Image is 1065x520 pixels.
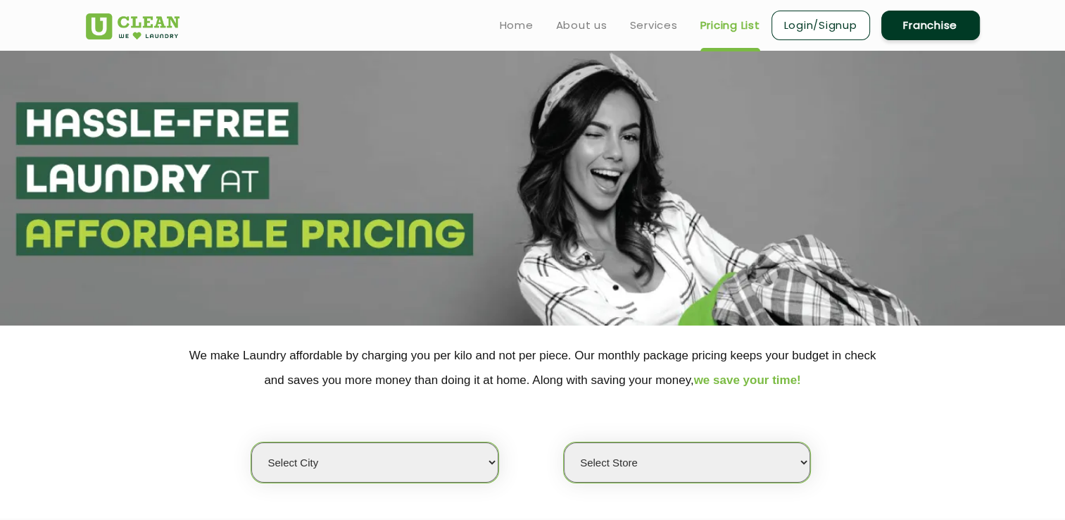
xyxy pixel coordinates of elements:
a: Home [500,17,534,34]
img: UClean Laundry and Dry Cleaning [86,13,179,39]
a: Franchise [881,11,980,40]
p: We make Laundry affordable by charging you per kilo and not per piece. Our monthly package pricin... [86,343,980,392]
a: Services [630,17,678,34]
span: we save your time! [694,373,801,387]
a: Pricing List [700,17,760,34]
a: Login/Signup [771,11,870,40]
a: About us [556,17,607,34]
